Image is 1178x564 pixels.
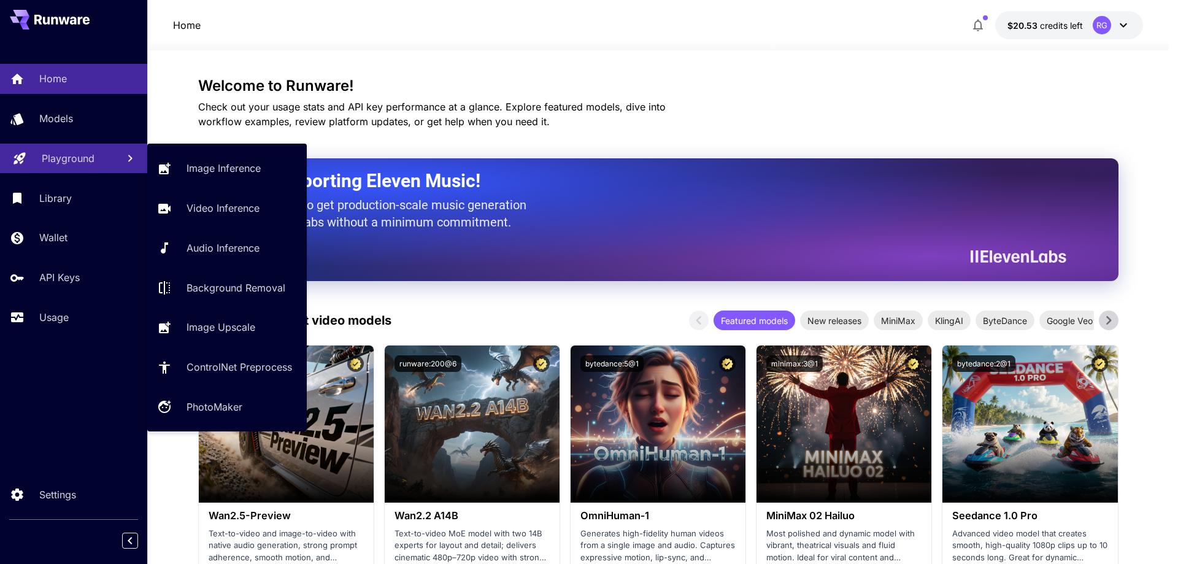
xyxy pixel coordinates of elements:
a: ControlNet Preprocess [147,352,307,382]
h3: OmniHuman‑1 [580,510,736,522]
span: Featured models [714,314,795,327]
button: minimax:3@1 [766,355,823,372]
button: Certified Model – Vetted for best performance and includes a commercial license. [719,355,736,372]
h3: Seedance 1.0 Pro [952,510,1107,522]
button: bytedance:5@1 [580,355,644,372]
p: Playground [42,151,94,166]
p: The only way to get production-scale music generation from Eleven Labs without a minimum commitment. [229,196,536,231]
p: Background Removal [187,280,285,295]
a: Audio Inference [147,233,307,263]
h3: Wan2.5-Preview [209,510,364,522]
p: Text-to-video MoE model with two 14B experts for layout and detail; delivers cinematic 480p–720p ... [395,528,550,564]
a: Video Inference [147,193,307,223]
p: Video Inference [187,201,260,215]
p: Home [39,71,67,86]
p: Usage [39,310,69,325]
span: $20.53 [1007,20,1040,31]
span: New releases [800,314,869,327]
a: Background Removal [147,272,307,303]
span: Google Veo [1039,314,1100,327]
button: $20.52609 [995,11,1143,39]
span: Check out your usage stats and API key performance at a glance. Explore featured models, dive int... [198,101,666,128]
p: Models [39,111,73,126]
button: Certified Model – Vetted for best performance and includes a commercial license. [905,355,922,372]
div: Collapse sidebar [131,530,147,552]
h3: Welcome to Runware! [198,77,1118,95]
a: Image Upscale [147,312,307,342]
a: Image Inference [147,153,307,183]
p: ControlNet Preprocess [187,360,292,374]
p: Text-to-video and image-to-video with native audio generation, strong prompt adherence, smooth mo... [209,528,364,564]
p: Library [39,191,72,206]
button: Certified Model – Vetted for best performance and includes a commercial license. [533,355,550,372]
p: API Keys [39,270,80,285]
button: Collapse sidebar [122,533,138,549]
span: MiniMax [874,314,923,327]
p: Generates high-fidelity human videos from a single image and audio. Captures expressive motion, l... [580,528,736,564]
button: runware:200@6 [395,355,461,372]
span: KlingAI [928,314,971,327]
p: Settings [39,487,76,502]
a: PhotoMaker [147,392,307,422]
button: Certified Model – Vetted for best performance and includes a commercial license. [347,355,364,372]
p: Home [173,18,201,33]
h2: Now Supporting Eleven Music! [229,169,1057,193]
p: Most polished and dynamic model with vibrant, theatrical visuals and fluid motion. Ideal for vira... [766,528,922,564]
p: PhotoMaker [187,400,242,414]
p: Image Upscale [187,320,255,334]
img: alt [571,346,745,503]
img: alt [756,346,931,503]
p: Advanced video model that creates smooth, high-quality 1080p clips up to 10 seconds long. Great f... [952,528,1107,564]
div: $20.52609 [1007,19,1083,32]
img: alt [942,346,1117,503]
span: ByteDance [976,314,1034,327]
button: Certified Model – Vetted for best performance and includes a commercial license. [1091,355,1108,372]
p: Wallet [39,230,67,245]
div: RG [1093,16,1111,34]
button: bytedance:2@1 [952,355,1015,372]
nav: breadcrumb [173,18,201,33]
p: Audio Inference [187,241,260,255]
h3: MiniMax 02 Hailuo [766,510,922,522]
span: credits left [1040,20,1083,31]
img: alt [385,346,560,503]
h3: Wan2.2 A14B [395,510,550,522]
p: Image Inference [187,161,261,176]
